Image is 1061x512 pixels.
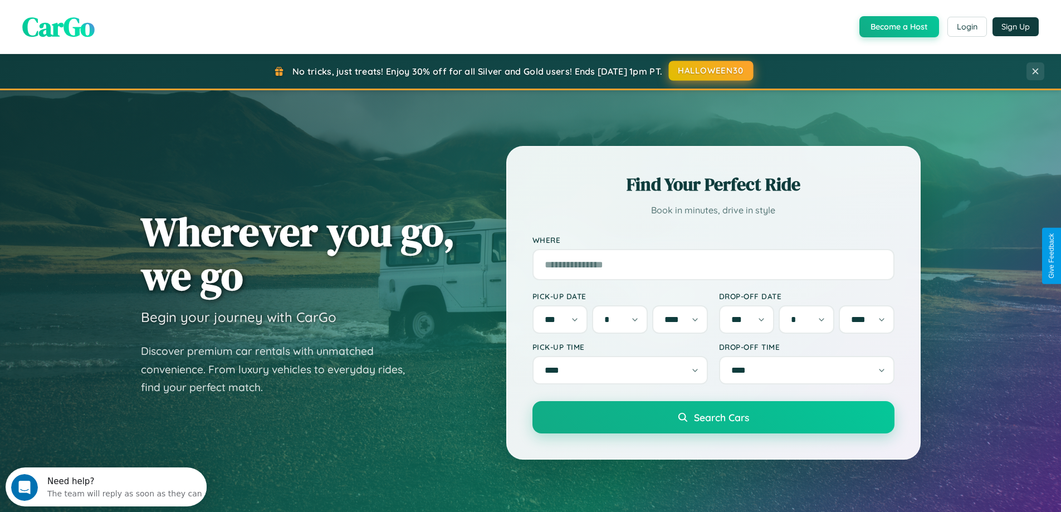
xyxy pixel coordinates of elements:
[992,17,1039,36] button: Sign Up
[669,61,754,81] button: HALLOWEEN30
[292,66,662,77] span: No tricks, just treats! Enjoy 30% off for all Silver and Gold users! Ends [DATE] 1pm PT.
[859,16,939,37] button: Become a Host
[532,202,894,218] p: Book in minutes, drive in style
[719,342,894,352] label: Drop-off Time
[532,342,708,352] label: Pick-up Time
[1048,233,1055,279] div: Give Feedback
[532,235,894,245] label: Where
[532,291,708,301] label: Pick-up Date
[4,4,207,35] div: Open Intercom Messenger
[532,401,894,433] button: Search Cars
[22,8,95,45] span: CarGo
[6,467,207,506] iframe: Intercom live chat discovery launcher
[141,342,419,397] p: Discover premium car rentals with unmatched convenience. From luxury vehicles to everyday rides, ...
[947,17,987,37] button: Login
[532,172,894,197] h2: Find Your Perfect Ride
[719,291,894,301] label: Drop-off Date
[42,18,197,30] div: The team will reply as soon as they can
[141,309,336,325] h3: Begin your journey with CarGo
[42,9,197,18] div: Need help?
[141,209,455,298] h1: Wherever you go, we go
[694,411,749,423] span: Search Cars
[11,474,38,501] iframe: Intercom live chat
